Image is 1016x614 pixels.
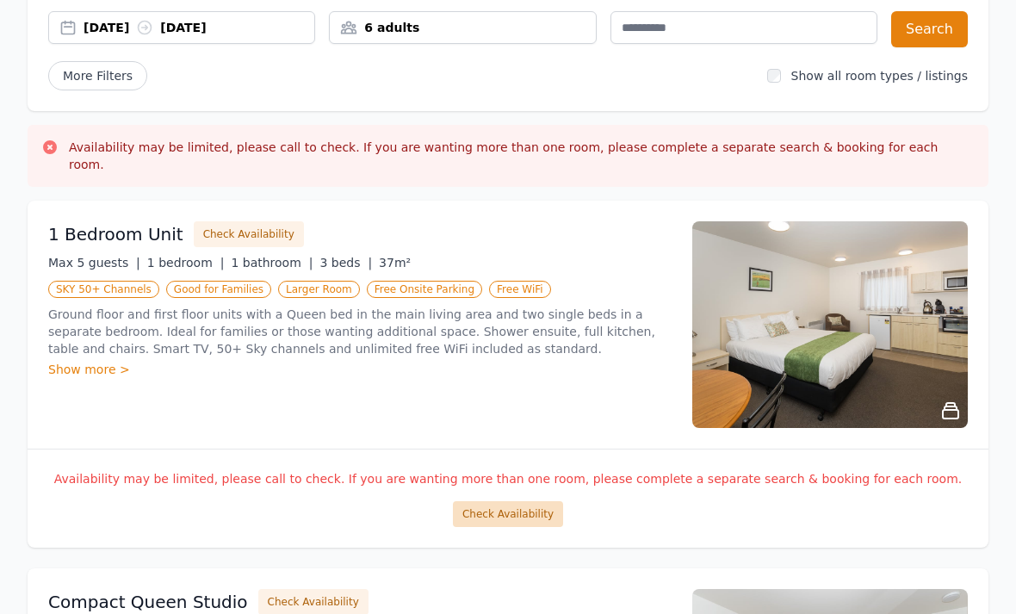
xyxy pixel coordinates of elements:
[278,281,360,298] span: Larger Room
[48,306,672,357] p: Ground floor and first floor units with a Queen bed in the main living area and two single beds i...
[194,221,304,247] button: Check Availability
[48,470,968,487] p: Availability may be limited, please call to check. If you are wanting more than one room, please ...
[231,256,313,270] span: 1 bathroom |
[48,590,248,614] h3: Compact Queen Studio
[48,61,147,90] span: More Filters
[84,19,314,36] div: [DATE] [DATE]
[48,281,159,298] span: SKY 50+ Channels
[891,11,968,47] button: Search
[791,69,968,83] label: Show all room types / listings
[48,256,140,270] span: Max 5 guests |
[489,281,551,298] span: Free WiFi
[166,281,271,298] span: Good for Families
[147,256,225,270] span: 1 bedroom |
[69,139,975,173] h3: Availability may be limited, please call to check. If you are wanting more than one room, please ...
[330,19,595,36] div: 6 adults
[379,256,411,270] span: 37m²
[453,501,563,527] button: Check Availability
[48,361,672,378] div: Show more >
[48,222,183,246] h3: 1 Bedroom Unit
[367,281,482,298] span: Free Onsite Parking
[319,256,372,270] span: 3 beds |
